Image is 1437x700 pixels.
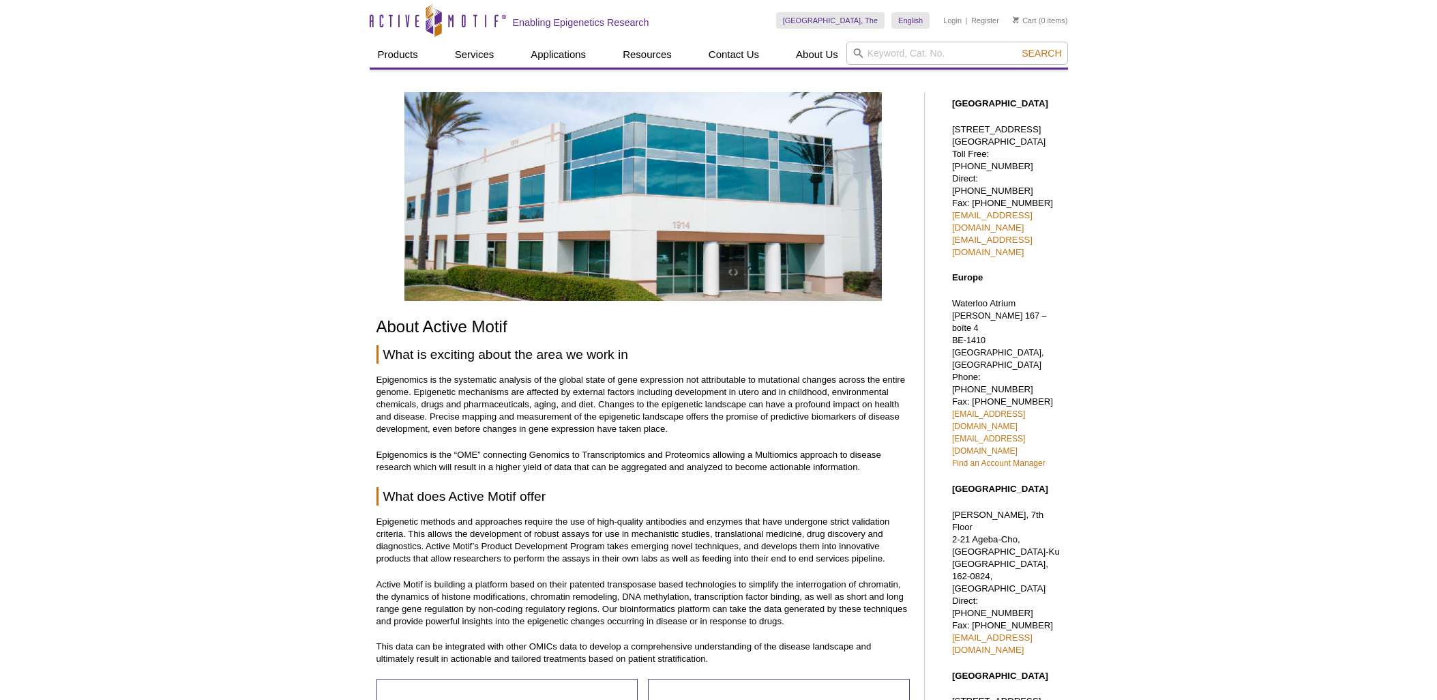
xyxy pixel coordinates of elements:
strong: [GEOGRAPHIC_DATA] [952,98,1048,108]
p: Epigenetic methods and approaches require the use of high-quality antibodies and enzymes that hav... [376,516,910,565]
a: Find an Account Manager [952,458,1046,468]
h1: About Active Motif [376,318,910,338]
p: [STREET_ADDRESS] [GEOGRAPHIC_DATA] Toll Free: [PHONE_NUMBER] Direct: [PHONE_NUMBER] Fax: [PHONE_N... [952,123,1061,259]
a: Login [943,16,962,25]
strong: Europe [952,272,983,282]
li: | [966,12,968,29]
h2: What does Active Motif offer [376,487,910,506]
a: [EMAIL_ADDRESS][DOMAIN_NAME] [952,632,1033,655]
p: Epigenomics is the systematic analysis of the global state of gene expression not attributable to... [376,374,910,435]
a: [EMAIL_ADDRESS][DOMAIN_NAME] [952,235,1033,257]
span: [PERSON_NAME] 167 – boîte 4 BE-1410 [GEOGRAPHIC_DATA], [GEOGRAPHIC_DATA] [952,311,1047,370]
p: Epigenomics is the “OME” connecting Genomics to Transcriptomics and Proteomics allowing a Multiom... [376,449,910,473]
p: Waterloo Atrium Phone: [PHONE_NUMBER] Fax: [PHONE_NUMBER] [952,297,1061,469]
p: Active Motif is building a platform based on their patented transposase based technologies to sim... [376,579,910,628]
a: Resources [614,42,680,68]
a: Products [370,42,426,68]
a: Applications [522,42,594,68]
a: [EMAIL_ADDRESS][DOMAIN_NAME] [952,434,1025,456]
h2: What is exciting about the area we work in [376,345,910,364]
span: Search [1022,48,1061,59]
li: (0 items) [1013,12,1068,29]
input: Keyword, Cat. No. [846,42,1068,65]
a: Cart [1013,16,1037,25]
strong: [GEOGRAPHIC_DATA] [952,484,1048,494]
p: [PERSON_NAME], 7th Floor 2-21 Ageba-Cho, [GEOGRAPHIC_DATA]-Ku [GEOGRAPHIC_DATA], 162-0824, [GEOGR... [952,509,1061,656]
a: Register [971,16,999,25]
h2: Enabling Epigenetics Research [513,16,649,29]
img: Your Cart [1013,16,1019,23]
a: English [891,12,930,29]
a: Contact Us [700,42,767,68]
a: Services [447,42,503,68]
a: [EMAIL_ADDRESS][DOMAIN_NAME] [952,409,1025,431]
strong: [GEOGRAPHIC_DATA] [952,671,1048,681]
button: Search [1018,47,1065,59]
a: [GEOGRAPHIC_DATA], The [776,12,885,29]
a: About Us [788,42,846,68]
p: This data can be integrated with other OMICs data to develop a comprehensive understanding of the... [376,641,910,665]
a: [EMAIL_ADDRESS][DOMAIN_NAME] [952,210,1033,233]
